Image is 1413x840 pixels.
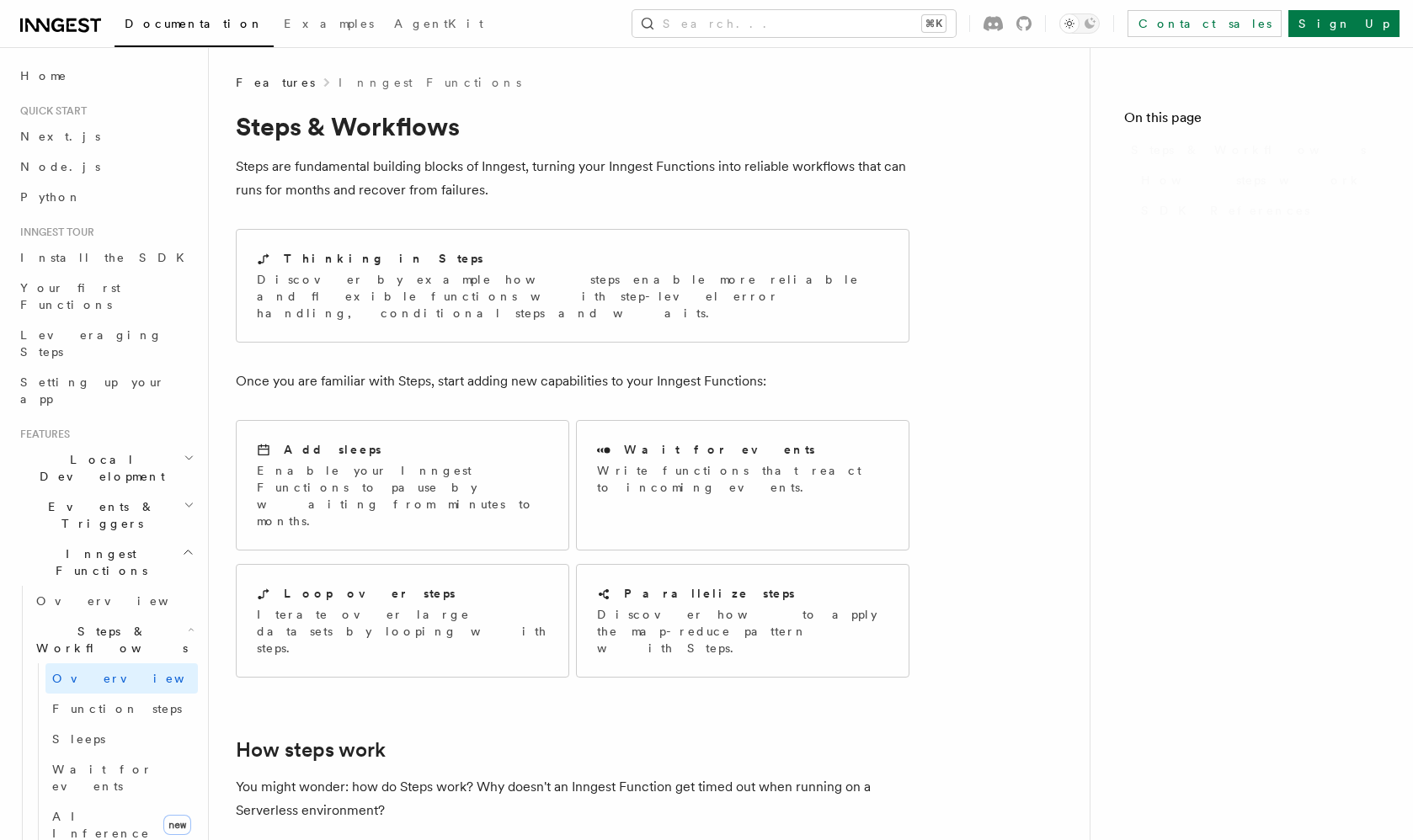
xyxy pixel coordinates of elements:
a: Function steps [45,694,198,724]
h1: Steps & Workflows [236,111,909,141]
span: new [163,815,191,835]
span: Steps & Workflows [1131,141,1366,158]
span: Install the SDK [20,251,195,264]
a: SDK References [1134,195,1379,226]
span: Next.js [20,130,100,143]
span: Quick start [13,104,87,118]
span: Overview [52,672,226,685]
span: Events & Triggers [13,498,184,532]
span: Overview [36,594,210,608]
a: Next.js [13,121,198,152]
button: Local Development [13,444,198,492]
span: Features [236,74,315,91]
a: Contact sales [1128,10,1282,37]
span: AgentKit [394,17,483,30]
span: Your first Functions [20,281,120,311]
a: Home [13,61,198,91]
a: Sleeps [45,724,198,754]
a: Setting up your app [13,367,198,414]
p: Once you are familiar with Steps, start adding new capabilities to your Inngest Functions: [236,369,909,393]
p: Discover how to apply the map-reduce pattern with Steps. [597,606,888,657]
span: SDK References [1141,202,1309,219]
a: Overview [45,663,198,694]
h2: Wait for events [624,441,815,458]
a: Your first Functions [13,273,198,320]
h2: Parallelize steps [624,585,795,602]
span: Steps & Workflows [29,623,188,657]
h4: On this page [1124,108,1379,135]
button: Steps & Workflows [29,616,198,663]
span: Features [13,428,70,441]
h2: Loop over steps [284,585,456,602]
a: Leveraging Steps [13,320,198,367]
span: Local Development [13,451,184,485]
p: Discover by example how steps enable more reliable and flexible functions with step-level error h... [257,271,888,322]
a: How steps work [236,738,386,762]
button: Inngest Functions [13,539,198,586]
span: Home [20,67,67,84]
a: Node.js [13,152,198,182]
span: Node.js [20,160,100,173]
span: Sleeps [52,732,105,746]
p: You might wonder: how do Steps work? Why doesn't an Inngest Function get timed out when running o... [236,775,909,822]
p: Steps are fundamental building blocks of Inngest, turning your Inngest Functions into reliable wo... [236,155,909,202]
a: How steps work [1134,165,1379,195]
button: Events & Triggers [13,492,198,539]
a: Parallelize stepsDiscover how to apply the map-reduce pattern with Steps. [576,564,909,678]
span: Leveraging Steps [20,328,163,359]
p: Write functions that react to incoming events. [597,462,888,496]
a: Inngest Functions [339,74,521,91]
kbd: ⌘K [922,15,946,32]
h2: Add sleeps [284,441,381,458]
a: Wait for eventsWrite functions that react to incoming events. [576,420,909,550]
button: Search...⌘K [632,10,956,37]
a: Documentation [115,5,274,47]
a: Examples [274,5,384,45]
a: Python [13,182,198,212]
span: Function steps [52,702,182,715]
h2: Thinking in Steps [284,250,483,267]
p: Enable your Inngest Functions to pause by waiting from minutes to months. [257,462,548,529]
span: Wait for events [52,763,152,793]
span: AI Inference [52,810,150,840]
span: Examples [284,17,374,30]
a: Thinking in StepsDiscover by example how steps enable more reliable and flexible functions with s... [236,229,909,343]
a: Add sleepsEnable your Inngest Functions to pause by waiting from minutes to months. [236,420,569,550]
a: Steps & Workflows [1124,135,1379,165]
a: Install the SDK [13,242,198,273]
span: Inngest tour [13,226,94,239]
span: Python [20,190,82,204]
button: Toggle dark mode [1059,13,1100,34]
span: Documentation [125,17,264,30]
span: How steps work [1141,172,1362,189]
a: Wait for events [45,754,198,801]
a: Overview [29,586,198,616]
a: Sign Up [1288,10,1400,37]
a: AgentKit [384,5,493,45]
span: Inngest Functions [13,545,182,579]
a: Loop over stepsIterate over large datasets by looping with steps. [236,564,569,678]
span: Setting up your app [20,375,165,406]
p: Iterate over large datasets by looping with steps. [257,606,548,657]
